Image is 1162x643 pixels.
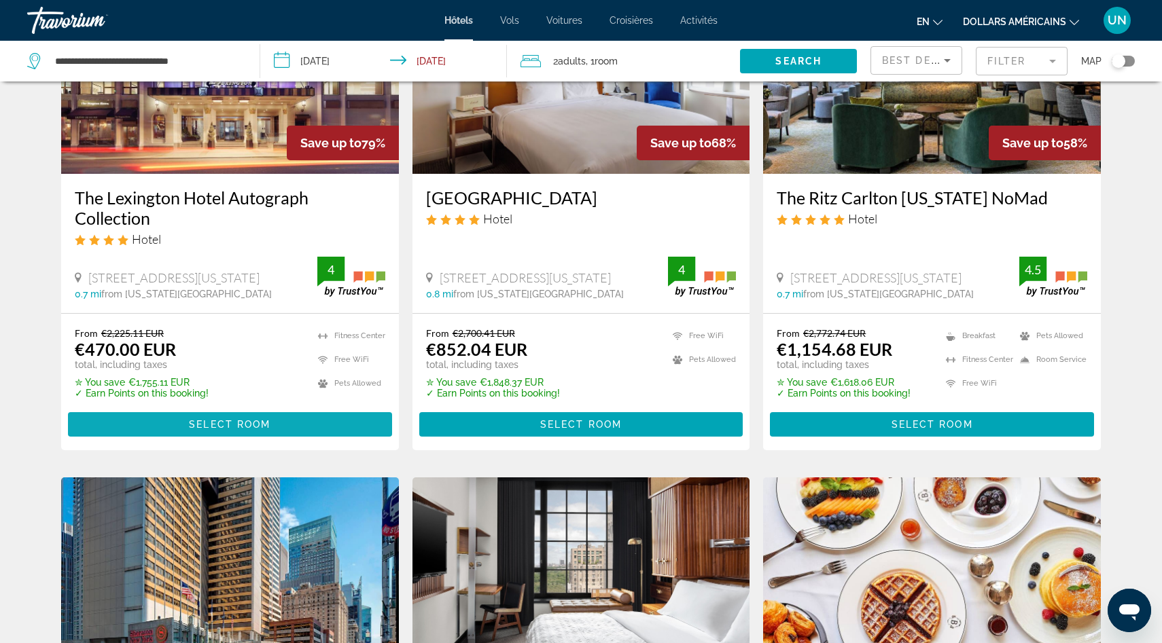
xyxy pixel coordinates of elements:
[777,377,827,388] span: ✮ You save
[650,136,711,150] span: Save up to
[610,15,653,26] a: Croisières
[777,359,911,370] p: total, including taxes
[790,270,962,285] span: [STREET_ADDRESS][US_STATE]
[426,388,560,399] p: ✓ Earn Points on this booking!
[426,377,476,388] span: ✮ You save
[1013,327,1087,344] li: Pets Allowed
[426,211,737,226] div: 4 star Hotel
[777,289,803,299] span: 0.7 mi
[101,327,164,339] del: €2,225.11 EUR
[777,187,1087,208] a: The Ritz Carlton [US_STATE] NoMad
[426,359,560,370] p: total, including taxes
[939,327,1013,344] li: Breakfast
[770,416,1094,430] a: Select Room
[540,419,622,430] span: Select Room
[976,46,1068,76] button: Filter
[558,56,586,67] span: Adults
[300,136,362,150] span: Save up to
[770,412,1094,437] button: Select Room
[1019,261,1046,278] div: 4.5
[668,261,695,278] div: 4
[75,339,176,359] ins: €470.00 EUR
[1019,257,1087,297] img: trustyou-badge.svg
[989,126,1101,160] div: 58%
[1081,52,1102,71] span: Map
[75,377,209,388] p: €1,755.11 EUR
[444,15,473,26] a: Hôtels
[666,351,736,368] li: Pets Allowed
[1013,351,1087,368] li: Room Service
[426,339,527,359] ins: €852.04 EUR
[483,211,512,226] span: Hotel
[426,327,449,339] span: From
[101,289,272,299] span: from [US_STATE][GEOGRAPHIC_DATA]
[68,412,392,437] button: Select Room
[637,126,750,160] div: 68%
[680,15,718,26] a: Activités
[419,416,743,430] a: Select Room
[317,261,345,278] div: 4
[666,327,736,344] li: Free WiFi
[453,327,515,339] del: €2,700.41 EUR
[75,289,101,299] span: 0.7 mi
[586,52,618,71] span: , 1
[287,126,399,160] div: 79%
[740,49,857,73] button: Search
[75,327,98,339] span: From
[1102,55,1135,67] button: Toggle map
[440,270,611,285] span: [STREET_ADDRESS][US_STATE]
[507,41,740,81] button: Travelers: 2 adults, 0 children
[803,289,974,299] span: from [US_STATE][GEOGRAPHIC_DATA]
[426,377,560,388] p: €1,848.37 EUR
[311,375,385,392] li: Pets Allowed
[75,187,385,228] a: The Lexington Hotel Autograph Collection
[426,187,737,208] a: [GEOGRAPHIC_DATA]
[595,56,618,67] span: Room
[317,257,385,297] img: trustyou-badge.svg
[882,55,953,66] span: Best Deals
[68,416,392,430] a: Select Room
[75,377,125,388] span: ✮ You save
[668,257,736,297] img: trustyou-badge.svg
[939,351,1013,368] li: Fitness Center
[917,12,943,31] button: Changer de langue
[1108,13,1127,27] font: UN
[777,211,1087,226] div: 5 star Hotel
[500,15,519,26] font: Vols
[75,388,209,399] p: ✓ Earn Points on this booking!
[892,419,973,430] span: Select Room
[963,12,1079,31] button: Changer de devise
[777,327,800,339] span: From
[963,16,1066,27] font: dollars américains
[1099,6,1135,35] button: Menu utilisateur
[75,232,385,246] div: 4 star Hotel
[553,52,586,71] span: 2
[311,327,385,344] li: Fitness Center
[189,419,270,430] span: Select Room
[260,41,507,81] button: Check-in date: Dec 19, 2025 Check-out date: Dec 21, 2025
[75,359,209,370] p: total, including taxes
[88,270,260,285] span: [STREET_ADDRESS][US_STATE]
[132,232,161,246] span: Hotel
[426,289,453,299] span: 0.8 mi
[775,56,822,67] span: Search
[882,52,951,69] mat-select: Sort by
[27,3,163,38] a: Travorium
[1108,589,1151,632] iframe: Bouton de lancement de la fenêtre de messagerie
[777,377,911,388] p: €1,618.06 EUR
[777,339,892,359] ins: €1,154.68 EUR
[453,289,624,299] span: from [US_STATE][GEOGRAPHIC_DATA]
[1002,136,1063,150] span: Save up to
[546,15,582,26] a: Voitures
[939,375,1013,392] li: Free WiFi
[311,351,385,368] li: Free WiFi
[419,412,743,437] button: Select Room
[803,327,866,339] del: €2,772.74 EUR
